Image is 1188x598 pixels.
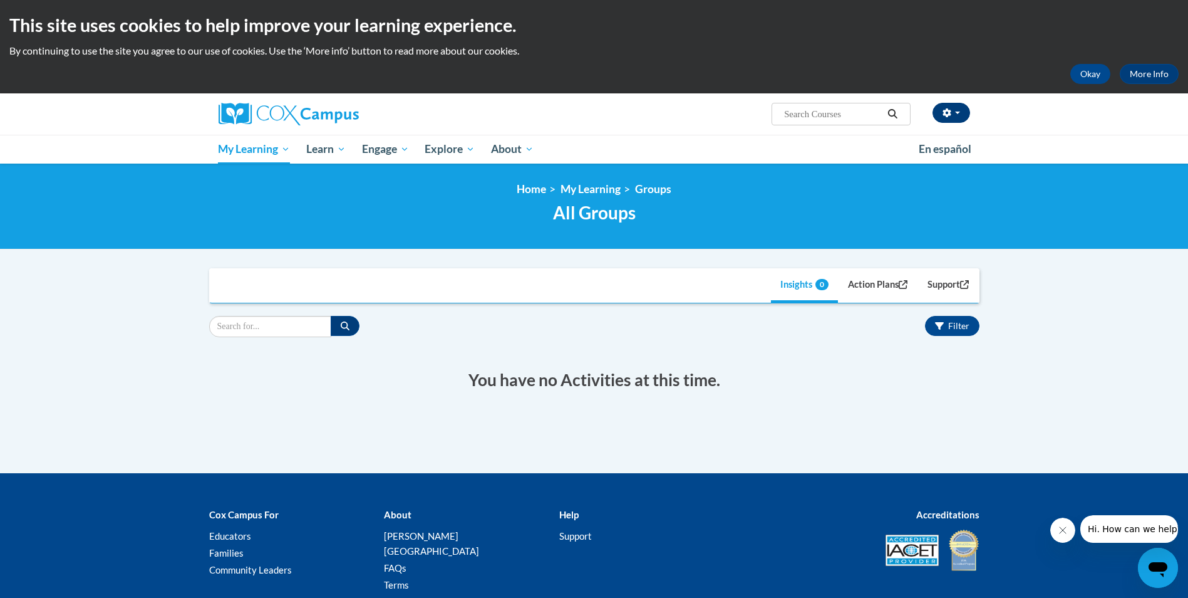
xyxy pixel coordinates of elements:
[354,135,417,164] a: Engage
[210,135,299,164] a: My Learning
[1050,518,1075,543] iframe: Close message
[298,135,354,164] a: Learn
[1138,548,1178,588] iframe: Button to launch messaging window
[932,103,970,123] button: Account Settings
[553,202,636,224] h2: All Groups
[209,530,251,542] a: Educators
[916,509,979,520] b: Accreditations
[517,182,546,196] a: Home
[948,320,969,331] span: Filter
[1070,64,1110,84] button: Okay
[218,142,290,157] span: My Learning
[9,44,1179,58] p: By continuing to use the site you agree to our use of cookies. Use the ‘More info’ button to read...
[306,142,346,157] span: Learn
[491,142,534,157] span: About
[8,9,101,19] span: Hi. How can we help?
[362,142,409,157] span: Engage
[815,279,829,290] span: 0
[209,564,292,575] a: Community Leaders
[560,182,621,196] a: My Learning
[1120,64,1179,84] a: More Info
[919,142,971,155] span: En español
[1080,515,1178,543] iframe: Message from company
[886,535,939,566] img: Accredited IACET® Provider
[559,530,592,542] a: Support
[416,135,483,164] a: Explore
[635,182,671,196] a: Groups
[384,509,411,520] b: About
[783,107,883,122] input: Search Courses
[948,528,979,572] img: IDA® Accredited
[559,509,579,520] b: Help
[209,547,244,559] a: Families
[219,103,359,125] img: Cox Campus
[200,135,989,164] div: Main menu
[331,316,359,336] button: Search
[839,269,917,303] a: Action Plans
[425,142,475,157] span: Explore
[9,13,1179,38] h2: This site uses cookies to help improve your learning experience.
[911,136,979,162] a: En español
[483,135,542,164] a: About
[883,107,902,122] button: Search
[219,369,970,392] h2: You have no Activities at this time.
[925,316,979,336] button: Filter
[384,579,409,590] a: Terms
[771,269,838,303] a: Insights0
[209,316,331,337] input: Search
[209,509,279,520] b: Cox Campus For
[918,269,979,303] a: Support
[384,530,479,557] a: [PERSON_NAME][GEOGRAPHIC_DATA]
[384,562,406,574] a: FAQs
